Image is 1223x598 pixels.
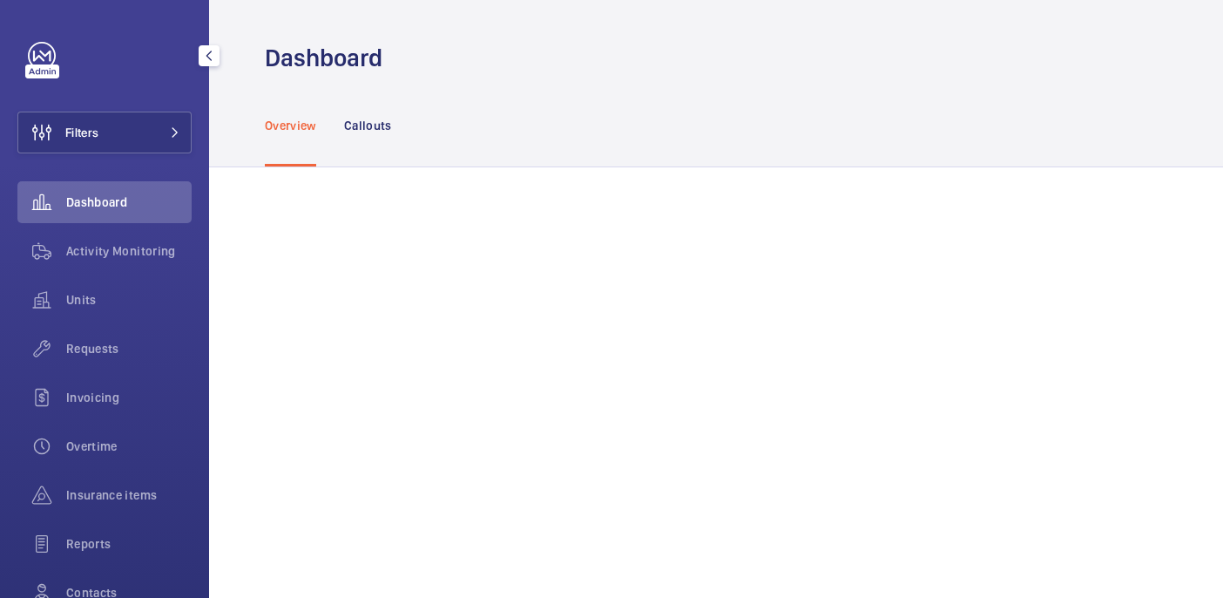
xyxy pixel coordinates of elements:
span: Activity Monitoring [66,242,192,260]
span: Filters [65,124,98,141]
button: Filters [17,112,192,153]
span: Insurance items [66,486,192,504]
p: Overview [265,117,316,134]
span: Units [66,291,192,309]
span: Requests [66,340,192,357]
span: Overtime [66,438,192,455]
span: Reports [66,535,192,553]
p: Callouts [344,117,392,134]
span: Dashboard [66,194,192,211]
span: Invoicing [66,389,192,406]
h1: Dashboard [265,42,393,74]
